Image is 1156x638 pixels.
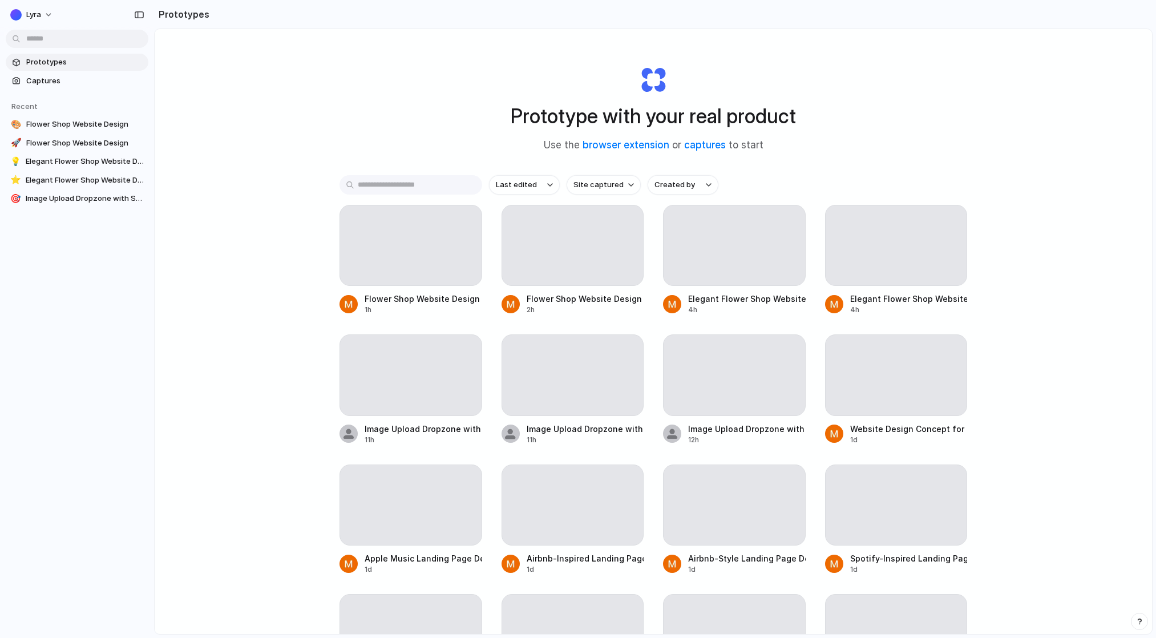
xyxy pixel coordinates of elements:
span: Site captured [573,179,624,191]
span: Lyra [26,9,41,21]
a: Image Upload Dropzone with Multiple Format Support12h [663,334,806,445]
button: Lyra [6,6,59,24]
a: 🚀Flower Shop Website Design [6,135,148,152]
h1: Prototype with your real product [511,101,796,131]
a: Image Upload Dropzone with Selected Format Support11h [339,334,482,445]
div: 1d [850,435,968,445]
div: 🎨 [10,119,22,130]
button: Site captured [567,175,641,195]
span: Prototypes [26,56,144,68]
a: browser extension [583,139,669,151]
div: 🚀 [10,138,22,149]
div: Apple Music Landing Page Design [365,552,482,564]
div: Airbnb-Inspired Landing Page Design [527,552,644,564]
span: Last edited [496,179,537,191]
div: Elegant Flower Shop Website Design [688,293,806,305]
div: ⭐ [10,175,21,186]
span: Elegant Flower Shop Website Design [26,156,144,167]
a: captures [684,139,726,151]
div: 12h [688,435,806,445]
a: Airbnb-Style Landing Page Design1d [663,465,806,575]
span: Flower Shop Website Design [26,119,144,130]
span: Flower Shop Website Design [26,138,144,149]
span: Created by [654,179,695,191]
div: Spotify-Inspired Landing Page Design [850,552,968,564]
a: Prototypes [6,54,148,71]
div: 4h [688,305,806,315]
span: Recent [11,102,38,111]
div: Flower Shop Website Design [527,293,642,305]
span: Image Upload Dropzone with Selected Format Support [26,193,144,204]
div: 4h [850,305,968,315]
a: Elegant Flower Shop Website Design4h [663,205,806,315]
div: 1d [527,564,644,575]
div: Airbnb-Style Landing Page Design [688,552,806,564]
div: Image Upload Dropzone with Multiple Format Support [688,423,806,435]
a: Flower Shop Website Design1h [339,205,482,315]
div: 1h [365,305,480,315]
div: 1d [850,564,968,575]
div: Flower Shop Website Design [365,293,480,305]
span: Elegant Flower Shop Website Design [26,175,144,186]
a: Flower Shop Website Design2h [502,205,644,315]
div: 11h [527,435,644,445]
a: ⭐Elegant Flower Shop Website Design [6,172,148,189]
div: Elegant Flower Shop Website Design [850,293,968,305]
button: Last edited [489,175,560,195]
a: Captures [6,72,148,90]
span: Use the or to start [544,138,763,153]
div: 💡 [10,156,21,167]
a: Apple Music Landing Page Design1d [339,465,482,575]
a: 💡Elegant Flower Shop Website Design [6,153,148,170]
div: 1d [688,564,806,575]
a: 🎨Flower Shop Website Design [6,116,148,133]
a: Spotify-Inspired Landing Page Design1d [825,465,968,575]
div: 2h [527,305,642,315]
div: 🎯 [10,193,21,204]
div: Image Upload Dropzone with Selected Format Support [365,423,482,435]
div: 1d [365,564,482,575]
a: Website Design Concept for FDSA Platform1d [825,334,968,445]
button: Created by [648,175,718,195]
a: Airbnb-Inspired Landing Page Design1d [502,465,644,575]
div: Website Design Concept for FDSA Platform [850,423,968,435]
a: Elegant Flower Shop Website Design4h [825,205,968,315]
a: Image Upload Dropzone with Supported Formats11h [502,334,644,445]
h2: Prototypes [154,7,209,21]
div: Image Upload Dropzone with Supported Formats [527,423,644,435]
span: Captures [26,75,144,87]
div: 11h [365,435,482,445]
a: 🎯Image Upload Dropzone with Selected Format Support [6,190,148,207]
